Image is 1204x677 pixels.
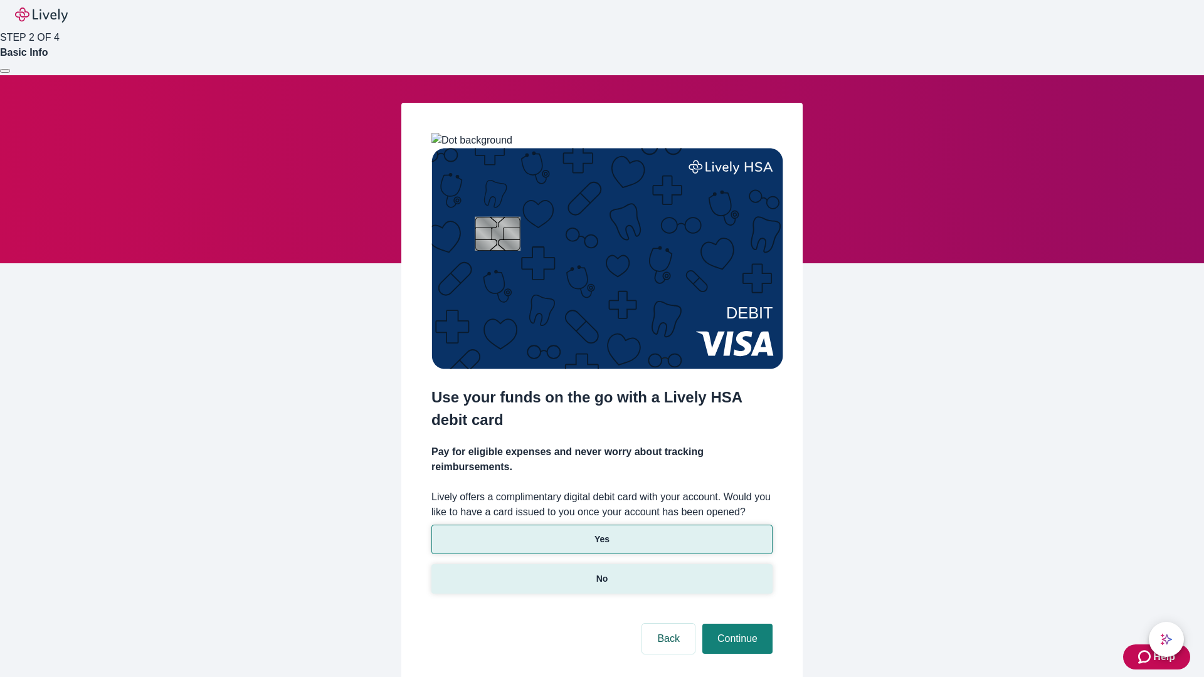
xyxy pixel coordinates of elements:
[642,624,695,654] button: Back
[1160,633,1173,646] svg: Lively AI Assistant
[431,148,783,369] img: Debit card
[596,572,608,585] p: No
[431,490,773,520] label: Lively offers a complimentary digital debit card with your account. Would you like to have a card...
[431,386,773,431] h2: Use your funds on the go with a Lively HSA debit card
[431,444,773,475] h4: Pay for eligible expenses and never worry about tracking reimbursements.
[702,624,773,654] button: Continue
[431,564,773,594] button: No
[1138,649,1153,664] svg: Zendesk support icon
[431,525,773,554] button: Yes
[1149,622,1184,657] button: chat
[431,133,512,148] img: Dot background
[1153,649,1175,664] span: Help
[15,8,68,23] img: Lively
[1123,644,1190,669] button: Zendesk support iconHelp
[594,533,610,546] p: Yes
